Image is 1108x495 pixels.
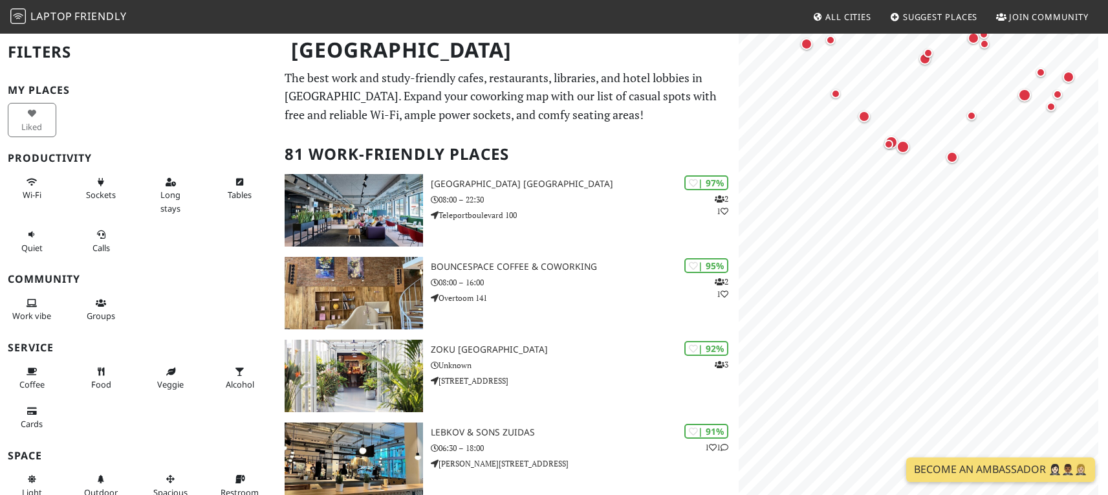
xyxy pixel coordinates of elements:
[285,340,423,412] img: Zoku Amsterdam
[8,342,269,354] h3: Service
[798,36,815,52] div: Map marker
[30,9,72,23] span: Laptop
[431,427,739,438] h3: Lebkov & Sons Zuidas
[965,30,982,47] div: Map marker
[285,423,423,495] img: Lebkov & Sons Zuidas
[77,292,125,327] button: Groups
[19,379,45,390] span: Coffee
[74,9,126,23] span: Friendly
[431,193,739,206] p: 08:00 – 22:30
[1009,11,1089,23] span: Join Community
[8,273,269,285] h3: Community
[684,175,728,190] div: | 97%
[277,257,739,329] a: BounceSpace Coffee & Coworking | 95% 21 BounceSpace Coffee & Coworking 08:00 – 16:00 Overtoom 141
[715,358,728,371] p: 3
[77,361,125,395] button: Food
[431,179,739,190] h3: [GEOGRAPHIC_DATA] [GEOGRAPHIC_DATA]
[828,86,843,102] div: Map marker
[1033,65,1048,80] div: Map marker
[964,108,979,124] div: Map marker
[21,242,43,254] span: Quiet
[1063,17,1081,36] div: Map marker
[807,5,876,28] a: All Cities
[705,441,728,454] p: 1 1
[1043,99,1059,115] div: Map marker
[10,6,127,28] a: LaptopFriendly LaptopFriendly
[431,344,739,355] h3: Zoku [GEOGRAPHIC_DATA]
[8,84,269,96] h3: My Places
[8,152,269,164] h3: Productivity
[715,193,728,217] p: 2 1
[160,189,180,214] span: Long stays
[917,50,933,67] div: Map marker
[823,32,838,48] div: Map marker
[87,310,115,322] span: Group tables
[277,423,739,495] a: Lebkov & Sons Zuidas | 91% 11 Lebkov & Sons Zuidas 06:30 – 18:00 [PERSON_NAME][STREET_ADDRESS]
[431,359,739,371] p: Unknown
[825,11,871,23] span: All Cities
[215,361,264,395] button: Alcohol
[944,149,961,166] div: Map marker
[684,341,728,356] div: | 92%
[8,171,56,206] button: Wi-Fi
[86,189,116,201] span: Power sockets
[8,32,269,72] h2: Filters
[23,189,41,201] span: Stable Wi-Fi
[903,11,978,23] span: Suggest Places
[8,292,56,327] button: Work vibe
[431,209,739,221] p: Teleportboulevard 100
[1016,86,1034,104] div: Map marker
[684,258,728,273] div: | 95%
[881,137,896,152] div: Map marker
[977,36,992,52] div: Map marker
[8,450,269,462] h3: Space
[215,171,264,206] button: Tables
[431,375,739,387] p: [STREET_ADDRESS]
[885,5,983,28] a: Suggest Places
[431,442,739,454] p: 06:30 – 18:00
[281,32,736,68] h1: [GEOGRAPHIC_DATA]
[77,224,125,258] button: Calls
[1050,87,1065,102] div: Map marker
[920,45,936,61] div: Map marker
[8,401,56,435] button: Cards
[856,108,873,125] div: Map marker
[431,261,739,272] h3: BounceSpace Coffee & Coworking
[431,292,739,304] p: Overtoom 141
[91,379,111,390] span: Food
[146,361,195,395] button: Veggie
[1060,69,1077,85] div: Map marker
[431,457,739,470] p: [PERSON_NAME][STREET_ADDRESS]
[8,224,56,258] button: Quiet
[226,379,254,390] span: Alcohol
[285,69,731,124] p: The best work and study-friendly cafes, restaurants, libraries, and hotel lobbies in [GEOGRAPHIC_...
[991,5,1094,28] a: Join Community
[285,135,731,174] h2: 81 Work-Friendly Places
[285,174,423,247] img: Aristo Meeting Center Amsterdam
[277,174,739,247] a: Aristo Meeting Center Amsterdam | 97% 21 [GEOGRAPHIC_DATA] [GEOGRAPHIC_DATA] 08:00 – 22:30 Telepo...
[715,276,728,300] p: 2 1
[882,133,900,151] div: Map marker
[894,138,912,156] div: Map marker
[21,418,43,430] span: Credit cards
[12,310,51,322] span: People working
[976,27,992,42] div: Map marker
[157,379,184,390] span: Veggie
[92,242,110,254] span: Video/audio calls
[285,257,423,329] img: BounceSpace Coffee & Coworking
[77,171,125,206] button: Sockets
[10,8,26,24] img: LaptopFriendly
[228,189,252,201] span: Work-friendly tables
[684,424,728,439] div: | 91%
[146,171,195,219] button: Long stays
[277,340,739,412] a: Zoku Amsterdam | 92% 3 Zoku [GEOGRAPHIC_DATA] Unknown [STREET_ADDRESS]
[431,276,739,289] p: 08:00 – 16:00
[8,361,56,395] button: Coffee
